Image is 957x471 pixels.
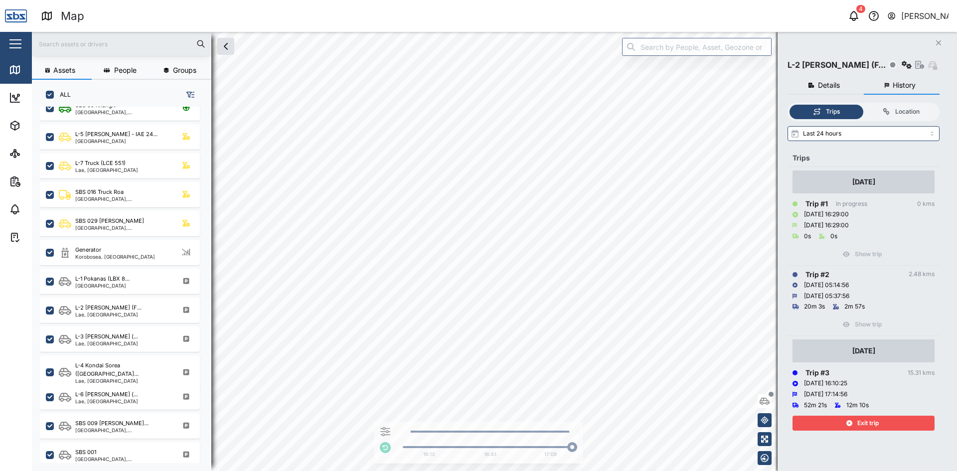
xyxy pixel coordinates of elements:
div: Lae, [GEOGRAPHIC_DATA] [75,167,138,172]
div: [DATE] 05:14:56 [804,281,849,290]
input: Search by People, Asset, Geozone or Place [622,38,772,56]
div: 2.48 kms [909,270,935,279]
span: Assets [53,67,75,74]
div: 2m 57s [844,302,865,312]
div: [DATE] [852,345,875,356]
div: Trips [793,153,935,163]
div: Trip # 3 [805,367,829,378]
div: Lae, [GEOGRAPHIC_DATA] [75,312,142,317]
div: 4 [856,5,865,13]
div: 16:43 [484,451,496,459]
div: [GEOGRAPHIC_DATA] [75,283,130,288]
button: [PERSON_NAME] [887,9,949,23]
div: 0s [830,232,837,241]
span: People [114,67,137,74]
div: [DATE] 16:29:00 [804,221,849,230]
div: Alarms [26,204,57,215]
div: Lae, [GEOGRAPHIC_DATA] [75,399,138,404]
div: 0s [804,232,811,241]
div: Korobosea, [GEOGRAPHIC_DATA] [75,254,155,259]
div: Trip # 2 [805,269,829,280]
div: Dashboard [26,92,71,103]
label: ALL [54,91,71,99]
div: SBS 001 [75,448,96,457]
div: SBS 016 Truck Roa [75,188,124,196]
div: L-4 Kondai Sorea ([GEOGRAPHIC_DATA]... [75,361,170,378]
div: [GEOGRAPHIC_DATA], [GEOGRAPHIC_DATA] [75,110,170,115]
div: Location [895,107,920,117]
div: [GEOGRAPHIC_DATA], [GEOGRAPHIC_DATA] [75,225,170,230]
div: [GEOGRAPHIC_DATA] [75,139,158,144]
div: [DATE] 05:37:56 [804,292,849,301]
div: L-2 [PERSON_NAME] (F... [75,304,142,312]
div: L-1 Pokanas (LBX 8... [75,275,130,283]
div: Tasks [26,232,53,243]
div: [GEOGRAPHIC_DATA], [GEOGRAPHIC_DATA] [75,196,170,201]
div: [DATE] [852,176,875,187]
div: [PERSON_NAME] [901,10,949,22]
div: [GEOGRAPHIC_DATA], [GEOGRAPHIC_DATA] [75,457,170,462]
div: L-2 [PERSON_NAME] (F... [788,59,886,71]
div: Lae, [GEOGRAPHIC_DATA] [75,341,138,346]
div: 20m 3s [804,302,825,312]
div: [GEOGRAPHIC_DATA], [GEOGRAPHIC_DATA] [75,428,170,433]
div: L-5 [PERSON_NAME] - IAE 24... [75,130,158,139]
span: Exit trip [857,416,879,430]
div: 17:09 [544,451,557,459]
div: In progress [836,199,867,209]
div: [DATE] 16:10:25 [804,379,847,388]
div: 16:13 [423,451,435,459]
div: L-7 Truck (LCE 551) [75,159,126,167]
div: Trip # 1 [805,198,828,209]
div: 15.31 kms [908,368,935,378]
div: [DATE] 17:14:56 [804,390,847,399]
div: SBS 029 [PERSON_NAME] [75,217,144,225]
div: [DATE] 16:29:00 [804,210,849,219]
div: Assets [26,120,57,131]
div: Trips [826,107,840,117]
div: 52m 21s [804,401,827,410]
div: 12m 10s [846,401,869,410]
div: Sites [26,148,50,159]
canvas: Map [32,32,957,471]
div: grid [40,107,211,463]
span: Groups [173,67,196,74]
div: SBS 009 [PERSON_NAME]... [75,419,149,428]
div: Generator [75,246,101,254]
div: Lae, [GEOGRAPHIC_DATA] [75,378,170,383]
input: Search assets or drivers [38,36,205,51]
img: Main Logo [5,5,27,27]
span: Details [818,82,840,89]
div: L-6 [PERSON_NAME] (... [75,390,138,399]
div: Reports [26,176,60,187]
span: History [893,82,916,89]
div: Map [26,64,48,75]
button: Exit trip [793,416,935,431]
input: Select range [788,126,940,141]
div: Map [61,7,84,25]
div: 0 kms [917,199,935,209]
div: L-3 [PERSON_NAME] (... [75,332,138,341]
